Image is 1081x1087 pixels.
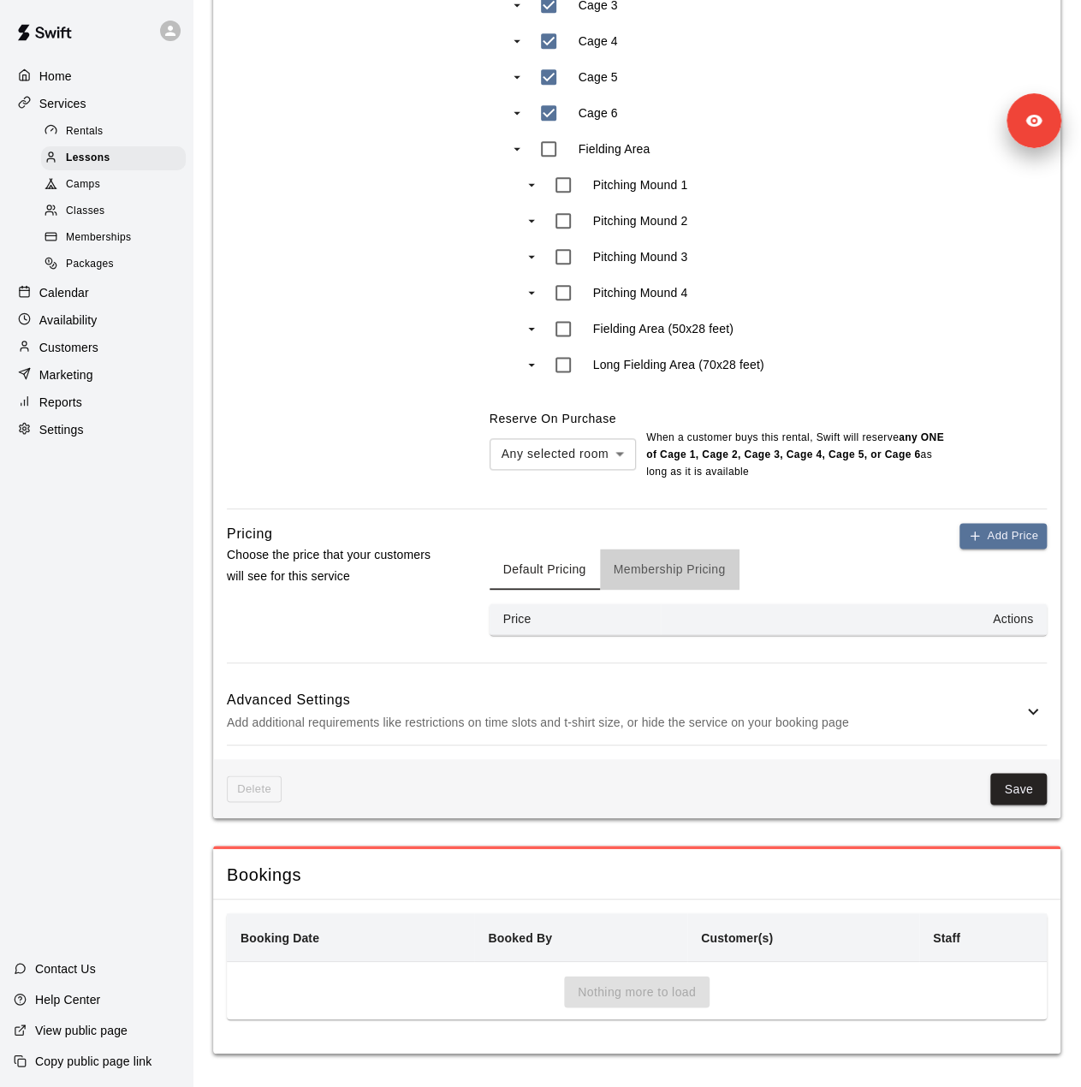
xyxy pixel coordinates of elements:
[41,145,193,171] a: Lessons
[14,280,179,306] a: Calendar
[14,63,179,89] a: Home
[41,120,186,144] div: Rentals
[14,91,179,116] a: Services
[14,335,179,360] a: Customers
[66,176,100,193] span: Camps
[227,544,440,587] p: Choose the price that your customers will see for this service
[646,430,946,481] p: When a customer buys this rental , Swift will reserve as long as it is available
[39,68,72,85] p: Home
[241,930,319,944] b: Booking Date
[14,389,179,415] a: Reports
[646,431,944,460] b: any ONE of Cage 1, Cage 2, Cage 3, Cage 4, Cage 5, or Cage 6
[66,123,104,140] span: Rentals
[661,603,1047,635] th: Actions
[579,33,618,50] p: Cage 4
[593,320,734,337] p: Fielding Area (50x28 feet)
[66,150,110,167] span: Lessons
[490,412,616,425] label: Reserve On Purchase
[959,523,1047,549] button: Add Price
[41,146,186,170] div: Lessons
[227,863,1047,886] span: Bookings
[579,68,618,86] p: Cage 5
[41,173,186,197] div: Camps
[490,603,661,635] th: Price
[227,523,272,545] h6: Pricing
[579,104,618,122] p: Cage 6
[39,284,89,301] p: Calendar
[593,356,764,373] p: Long Fielding Area (70x28 feet)
[490,438,636,470] div: Any selected room
[41,252,186,276] div: Packages
[41,226,186,250] div: Memberships
[35,1022,128,1039] p: View public page
[490,549,600,590] button: Default Pricing
[14,362,179,388] a: Marketing
[35,991,100,1008] p: Help Center
[593,248,688,265] p: Pitching Mound 3
[41,172,193,199] a: Camps
[35,960,96,977] p: Contact Us
[41,118,193,145] a: Rentals
[66,203,104,220] span: Classes
[39,95,86,112] p: Services
[39,421,84,438] p: Settings
[41,199,186,223] div: Classes
[39,394,82,411] p: Reports
[39,312,98,329] p: Availability
[66,256,114,273] span: Packages
[41,252,193,278] a: Packages
[227,689,1023,711] h6: Advanced Settings
[35,1053,151,1070] p: Copy public page link
[39,366,93,383] p: Marketing
[579,140,650,157] p: Fielding Area
[39,339,98,356] p: Customers
[66,229,131,247] span: Memberships
[593,284,688,301] p: Pitching Mound 4
[227,677,1047,745] div: Advanced SettingsAdd additional requirements like restrictions on time slots and t-shirt size, or...
[933,930,960,944] b: Staff
[14,307,179,333] a: Availability
[14,417,179,443] a: Settings
[227,775,282,802] span: This lesson can't be deleted because its tied to: credits,
[701,930,773,944] b: Customer(s)
[488,930,551,944] b: Booked By
[990,773,1047,805] button: Save
[41,199,193,225] a: Classes
[600,549,739,590] button: Membership Pricing
[41,225,193,252] a: Memberships
[227,711,1023,733] p: Add additional requirements like restrictions on time slots and t-shirt size, or hide the service...
[593,176,688,193] p: Pitching Mound 1
[593,212,688,229] p: Pitching Mound 2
